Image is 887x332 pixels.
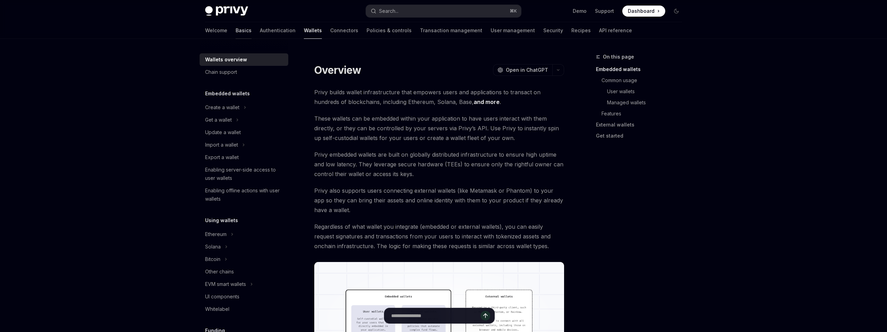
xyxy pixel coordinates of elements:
div: Solana [205,243,221,251]
a: External wallets [596,119,687,130]
span: Privy embedded wallets are built on globally distributed infrastructure to ensure high uptime and... [314,150,564,179]
div: Create a wallet [205,103,239,112]
h5: Embedded wallets [205,89,250,98]
a: Get started [596,130,687,141]
span: Regardless of what wallet you integrate (embedded or external wallets), you can easily request si... [314,222,564,251]
a: Transaction management [420,22,482,39]
div: Search... [379,7,398,15]
a: Export a wallet [200,151,288,164]
a: Support [595,8,614,15]
div: Update a wallet [205,128,241,137]
a: Security [543,22,563,39]
a: Other chains [200,265,288,278]
div: UI components [205,292,239,301]
a: Common usage [601,75,687,86]
a: Dashboard [622,6,665,17]
div: Bitcoin [205,255,220,263]
h1: Overview [314,64,361,76]
a: Chain support [200,66,288,78]
span: Dashboard [628,8,655,15]
div: Ethereum [205,230,227,238]
div: Get a wallet [205,116,232,124]
span: Privy also supports users connecting external wallets (like Metamask or Phantom) to your app so t... [314,186,564,215]
a: Policies & controls [367,22,412,39]
a: UI components [200,290,288,303]
a: Welcome [205,22,227,39]
a: Features [601,108,687,119]
a: Basics [236,22,252,39]
h5: Using wallets [205,216,238,225]
a: Embedded wallets [596,64,687,75]
a: Managed wallets [607,97,687,108]
a: Connectors [330,22,358,39]
div: EVM smart wallets [205,280,246,288]
button: Toggle dark mode [671,6,682,17]
a: User wallets [607,86,687,97]
div: Chain support [205,68,237,76]
span: On this page [603,53,634,61]
a: Authentication [260,22,296,39]
button: Search...⌘K [366,5,521,17]
a: Wallets overview [200,53,288,66]
button: Send message [481,311,490,321]
a: Update a wallet [200,126,288,139]
div: Other chains [205,268,234,276]
a: API reference [599,22,632,39]
img: dark logo [205,6,248,16]
div: Wallets overview [205,55,247,64]
a: and more [474,98,500,106]
a: Enabling server-side access to user wallets [200,164,288,184]
div: Import a wallet [205,141,238,149]
a: User management [491,22,535,39]
div: Export a wallet [205,153,239,161]
a: Enabling offline actions with user wallets [200,184,288,205]
button: Open in ChatGPT [493,64,552,76]
div: Whitelabel [205,305,229,313]
a: Recipes [571,22,591,39]
div: Enabling offline actions with user wallets [205,186,284,203]
span: Open in ChatGPT [506,67,548,73]
span: ⌘ K [510,8,517,14]
div: Enabling server-side access to user wallets [205,166,284,182]
span: Privy builds wallet infrastructure that empowers users and applications to transact on hundreds o... [314,87,564,107]
span: These wallets can be embedded within your application to have users interact with them directly, ... [314,114,564,143]
a: Whitelabel [200,303,288,315]
a: Wallets [304,22,322,39]
a: Demo [573,8,587,15]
